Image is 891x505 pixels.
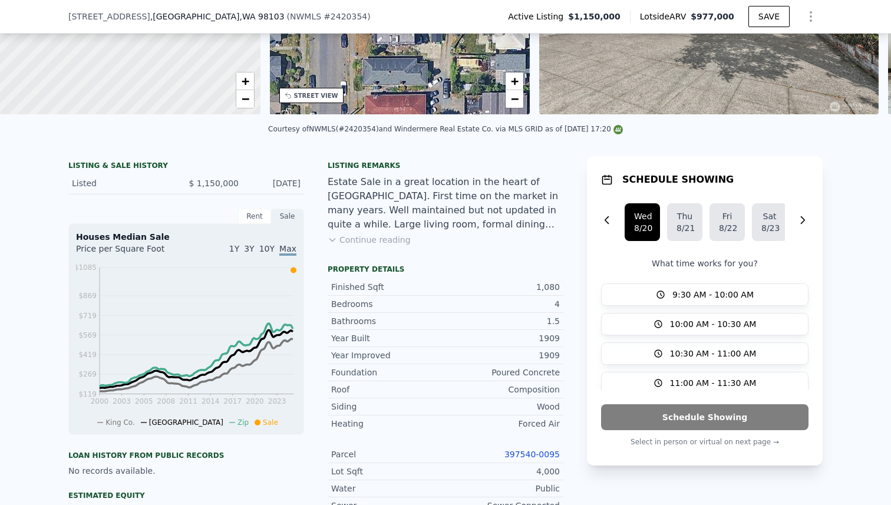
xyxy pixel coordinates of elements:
div: Foundation [331,367,445,378]
p: Select in person or virtual on next page → [601,435,808,449]
button: Continue reading [328,234,411,246]
div: Estimated Equity [68,491,304,500]
span: − [241,91,249,106]
tspan: 2023 [268,397,286,405]
tspan: 2000 [91,397,109,405]
div: 8/21 [676,222,693,234]
div: Thu [676,210,693,222]
span: , WA 98103 [239,12,284,21]
div: Price per Square Foot [76,243,186,262]
button: Show Options [799,5,823,28]
div: 1.5 [445,315,560,327]
h1: SCHEDULE SHOWING [622,173,734,187]
div: Listing remarks [328,161,563,170]
div: 4 [445,298,560,310]
div: STREET VIEW [294,91,338,100]
div: 4,000 [445,466,560,477]
div: Fri [719,210,735,222]
span: + [511,74,519,88]
button: Sat8/23 [752,203,787,241]
span: 9:30 AM - 10:00 AM [672,289,754,301]
div: No records available. [68,465,304,477]
tspan: 2014 [202,397,220,405]
div: 8/23 [761,222,778,234]
span: Zip [237,418,249,427]
button: 10:30 AM - 11:00 AM [601,342,808,365]
tspan: $1085 [74,263,97,272]
button: 10:00 AM - 10:30 AM [601,313,808,335]
div: 1,080 [445,281,560,293]
div: Year Improved [331,349,445,361]
tspan: $869 [78,292,97,300]
button: Fri8/22 [709,203,745,241]
span: $1,150,000 [568,11,621,22]
p: What time works for you? [601,258,808,269]
div: Composition [445,384,560,395]
tspan: $119 [78,390,97,398]
button: Thu8/21 [667,203,702,241]
div: Loan history from public records [68,451,304,460]
a: Zoom in [236,72,254,90]
span: − [511,91,519,106]
a: Zoom out [236,90,254,108]
div: Parcel [331,448,445,460]
div: ( ) [287,11,371,22]
div: Lot Sqft [331,466,445,477]
div: Sat [761,210,778,222]
span: Lotside ARV [640,11,691,22]
tspan: 2017 [224,397,242,405]
div: 8/20 [634,222,651,234]
tspan: $419 [78,351,97,359]
tspan: 2005 [135,397,153,405]
tspan: 2020 [246,397,264,405]
span: Max [279,244,296,256]
span: $ 1,150,000 [189,179,239,188]
div: 1909 [445,332,560,344]
img: NWMLS Logo [613,125,623,134]
span: 10:30 AM - 11:00 AM [670,348,757,359]
tspan: 2008 [157,397,176,405]
tspan: $719 [78,312,97,320]
div: LISTING & SALE HISTORY [68,161,304,173]
span: [GEOGRAPHIC_DATA] [149,418,223,427]
span: 10Y [259,244,275,253]
button: Wed8/20 [625,203,660,241]
a: Zoom out [506,90,523,108]
div: Finished Sqft [331,281,445,293]
div: Estate Sale in a great location in the heart of [GEOGRAPHIC_DATA]. First time on the market in ma... [328,175,563,232]
div: Public [445,483,560,494]
span: King Co. [105,418,135,427]
span: # 2420354 [324,12,367,21]
div: Water [331,483,445,494]
tspan: $569 [78,331,97,339]
span: NWMLS [290,12,321,21]
div: Year Built [331,332,445,344]
button: 11:00 AM - 11:30 AM [601,372,808,394]
div: Forced Air [445,418,560,430]
div: Roof [331,384,445,395]
div: 8/22 [719,222,735,234]
div: Sale [271,209,304,224]
span: , [GEOGRAPHIC_DATA] [150,11,285,22]
button: Schedule Showing [601,404,808,430]
span: [STREET_ADDRESS] [68,11,150,22]
a: Zoom in [506,72,523,90]
div: 1909 [445,349,560,361]
div: Houses Median Sale [76,231,296,243]
div: Wood [445,401,560,412]
div: Bathrooms [331,315,445,327]
button: SAVE [748,6,790,27]
div: Listed [72,177,177,189]
div: Siding [331,401,445,412]
span: 3Y [244,244,254,253]
div: [DATE] [248,177,301,189]
span: Sale [263,418,278,427]
tspan: 2011 [179,397,197,405]
div: Poured Concrete [445,367,560,378]
div: Courtesy of NWMLS (#2420354) and Windermere Real Estate Co. via MLS GRID as of [DATE] 17:20 [268,125,623,133]
a: 397540-0095 [504,450,560,459]
span: 10:00 AM - 10:30 AM [670,318,757,330]
span: Active Listing [508,11,568,22]
tspan: 2003 [113,397,131,405]
div: Wed [634,210,651,222]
